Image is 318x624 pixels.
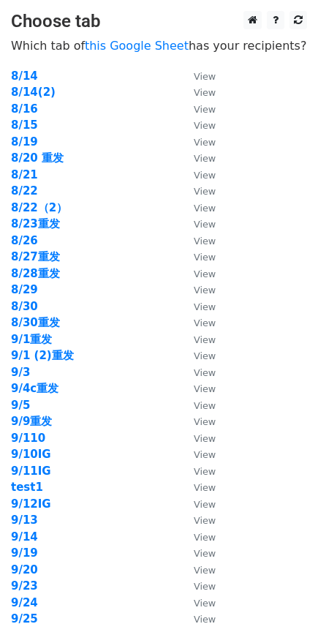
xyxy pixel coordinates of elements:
small: View [194,400,216,411]
a: View [179,234,216,247]
small: View [194,285,216,296]
small: View [194,350,216,361]
a: 8/20 重发 [11,151,64,165]
a: 8/30 [11,300,38,313]
small: View [194,219,216,230]
a: View [179,333,216,346]
small: View [194,268,216,279]
a: 8/14 [11,69,38,83]
a: 9/10IG [11,448,51,461]
a: View [179,366,216,379]
a: 9/11IG [11,465,51,478]
a: 9/4c重发 [11,382,58,395]
small: View [194,433,216,444]
a: 8/23重发 [11,217,60,230]
small: View [194,565,216,576]
a: 8/26 [11,234,38,247]
a: 8/27重发 [11,250,60,263]
a: View [179,530,216,544]
small: View [194,598,216,609]
a: View [179,579,216,593]
a: View [179,267,216,280]
a: 9/13 [11,514,38,527]
small: View [194,252,216,263]
a: 9/19 [11,546,38,560]
small: View [194,548,216,559]
a: 8/29 [11,283,38,296]
strong: 9/24 [11,596,38,609]
a: View [179,349,216,362]
a: 8/19 [11,135,38,149]
a: View [179,382,216,395]
small: View [194,581,216,592]
a: 8/16 [11,102,38,116]
a: View [179,514,216,527]
small: View [194,367,216,378]
strong: 9/1 (2)重发 [11,349,74,362]
a: 8/15 [11,119,38,132]
strong: 8/28重发 [11,267,60,280]
a: View [179,69,216,83]
a: View [179,316,216,329]
strong: 9/20 [11,563,38,576]
a: View [179,135,216,149]
small: View [194,317,216,328]
a: View [179,596,216,609]
p: Which tab of has your recipients? [11,38,307,53]
small: View [194,236,216,247]
a: View [179,448,216,461]
a: 9/14 [11,530,38,544]
a: 9/110 [11,432,45,445]
a: View [179,432,216,445]
a: 9/9重发 [11,415,52,428]
small: View [194,449,216,460]
a: this Google Sheet [85,39,189,53]
a: View [179,250,216,263]
a: 9/12IG [11,497,51,511]
a: View [179,415,216,428]
strong: 9/1重发 [11,333,52,346]
a: View [179,546,216,560]
small: View [194,515,216,526]
small: View [194,203,216,214]
a: View [179,497,216,511]
a: 8/14(2) [11,86,56,99]
a: View [179,481,216,494]
small: View [194,153,216,164]
small: View [194,532,216,543]
a: 8/21 [11,168,38,181]
small: View [194,416,216,427]
small: View [194,482,216,493]
small: View [194,137,216,148]
a: 9/3 [11,366,30,379]
a: View [179,184,216,198]
a: 8/30重发 [11,316,60,329]
a: View [179,201,216,214]
a: 8/22 [11,184,38,198]
small: View [194,334,216,345]
small: View [194,383,216,394]
h3: Choose tab [11,11,307,32]
a: View [179,168,216,181]
a: 9/23 [11,579,38,593]
a: 8/22（2） [11,201,67,214]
